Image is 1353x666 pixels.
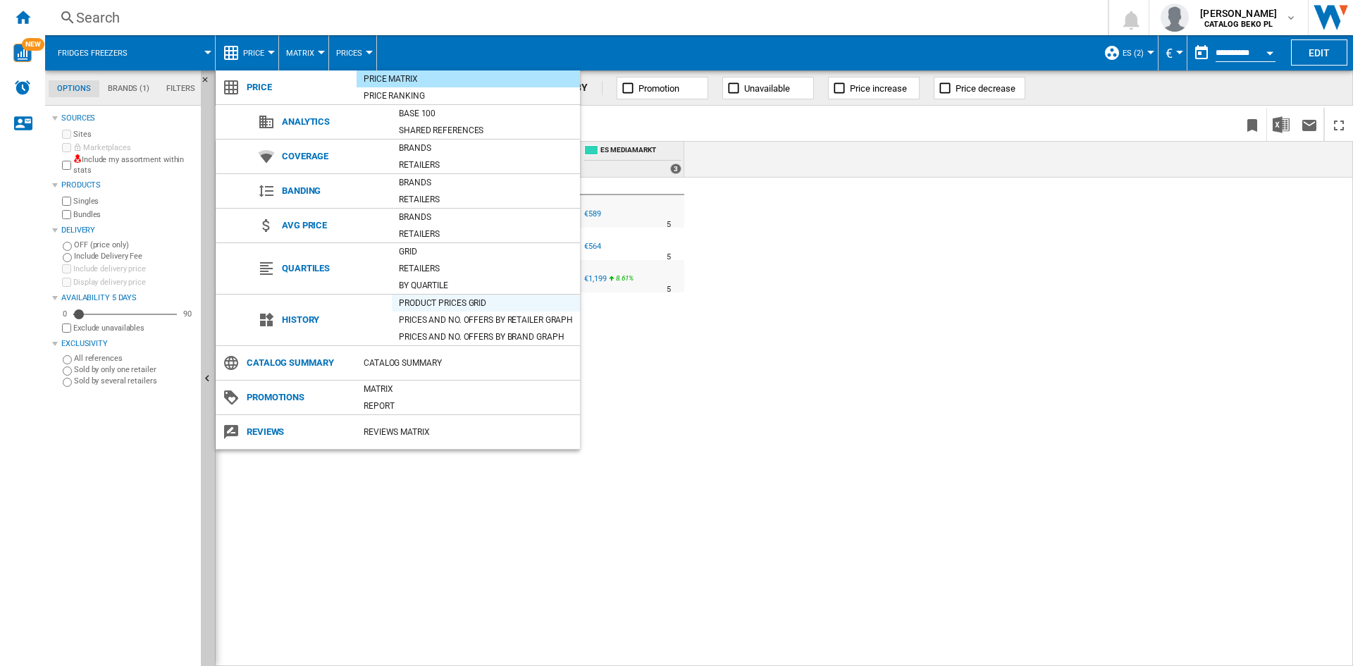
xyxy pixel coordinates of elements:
[357,89,580,103] div: Price Ranking
[392,210,580,224] div: Brands
[392,278,580,292] div: By quartile
[275,259,392,278] span: Quartiles
[357,356,580,370] div: Catalog Summary
[357,399,580,413] div: Report
[240,422,357,442] span: Reviews
[275,112,392,132] span: Analytics
[392,192,580,206] div: Retailers
[392,330,580,344] div: Prices and No. offers by brand graph
[275,310,392,330] span: History
[392,261,580,276] div: Retailers
[392,175,580,190] div: Brands
[357,382,580,396] div: Matrix
[392,313,580,327] div: Prices and No. offers by retailer graph
[240,353,357,373] span: Catalog Summary
[275,181,392,201] span: Banding
[392,245,580,259] div: Grid
[275,216,392,235] span: Avg price
[392,123,580,137] div: Shared references
[240,388,357,407] span: Promotions
[392,296,580,310] div: Product prices grid
[275,147,392,166] span: Coverage
[240,78,357,97] span: Price
[357,425,580,439] div: REVIEWS Matrix
[392,141,580,155] div: Brands
[357,72,580,86] div: Price Matrix
[392,158,580,172] div: Retailers
[392,106,580,121] div: Base 100
[392,227,580,241] div: Retailers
